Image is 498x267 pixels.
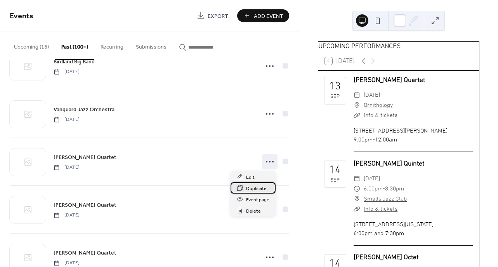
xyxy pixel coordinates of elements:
a: Export [191,9,234,22]
span: Delete [246,207,261,215]
a: [PERSON_NAME] Quartet [54,201,116,209]
button: Submissions [130,31,173,59]
span: Add Event [254,12,283,20]
span: - [383,184,385,194]
span: [DATE] [54,116,80,123]
a: [PERSON_NAME] Quartet [54,248,116,257]
span: [DATE] [54,164,80,171]
div: ​ [354,204,361,214]
span: 8:30pm [385,184,404,194]
span: Edit [246,173,255,181]
a: [PERSON_NAME] Octet [354,253,418,262]
span: [PERSON_NAME] Quartet [54,201,116,209]
a: [PERSON_NAME] Quartet [354,76,425,84]
span: 6:00pm [364,184,383,194]
span: [DATE] [54,68,80,75]
span: [PERSON_NAME] Quartet [54,249,116,257]
div: Sep [330,178,340,183]
span: [DATE] [364,90,380,100]
div: 13 [329,82,341,92]
div: [STREET_ADDRESS][US_STATE] 6:00pm and 7:30pm [354,220,473,238]
button: Add Event [237,9,289,22]
div: Sep [330,94,340,99]
span: [DATE] [364,174,380,184]
a: Vanguard Jazz Orchestra [54,105,115,114]
div: [STREET_ADDRESS][PERSON_NAME] 9:00pm-12:00am [354,127,473,145]
a: Info & tickets [364,206,397,213]
div: 14 [329,165,341,176]
span: Duplicate [246,185,267,193]
a: Smalls Jazz Club [364,194,407,204]
div: ​ [354,184,361,194]
div: ​ [354,194,361,204]
div: ​ [354,110,361,120]
span: Birdland Big Band [54,58,95,66]
button: Recurring [94,31,130,59]
span: Event page [246,196,269,204]
div: ​ [354,100,361,110]
span: Vanguard Jazz Orchestra [54,106,115,114]
a: [PERSON_NAME] Quartet [54,153,116,162]
span: Events [10,9,33,24]
a: [PERSON_NAME] Quintet [354,160,424,168]
span: [DATE] [54,260,80,267]
div: ​ [354,90,361,100]
a: Birdland Big Band [54,57,95,66]
button: Upcoming (16) [8,31,55,59]
a: Info & tickets [364,112,397,119]
div: UPCOMING PERFORMANCES [318,42,479,52]
a: Ornithology [364,100,393,110]
span: [DATE] [54,212,80,219]
div: ​ [354,174,361,184]
button: Past (100+) [55,31,94,60]
span: Export [208,12,228,20]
